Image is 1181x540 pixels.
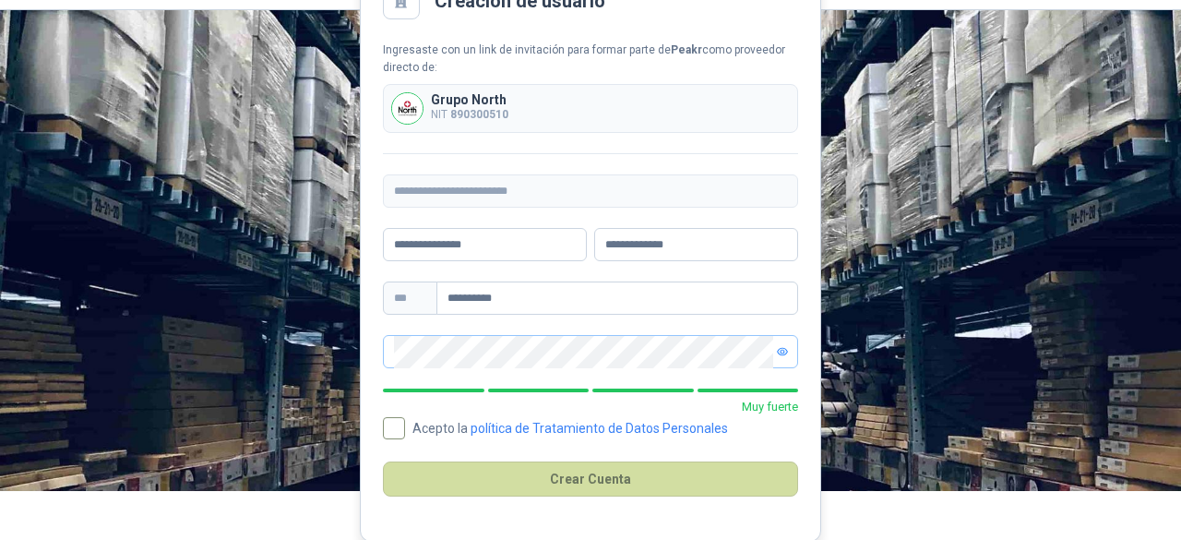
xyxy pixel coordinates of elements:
[450,108,508,121] b: 890300510
[431,93,508,106] p: Grupo North
[431,106,508,124] p: NIT
[383,42,798,77] div: Ingresaste con un link de invitación para formar parte de como proveedor directo de:
[405,422,735,435] span: Acepto la
[777,346,788,357] span: eye
[383,462,798,497] button: Crear Cuenta
[671,43,702,56] b: Peakr
[392,93,423,124] img: Company Logo
[471,421,728,436] a: política de Tratamiento de Datos Personales
[383,398,798,416] p: Muy fuerte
